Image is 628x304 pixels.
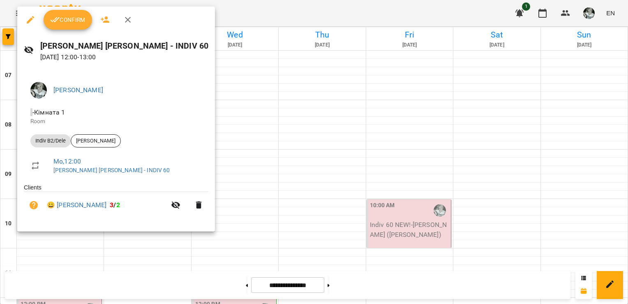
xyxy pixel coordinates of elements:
img: b75cef4f264af7a34768568bb4385639.jpg [30,82,47,98]
p: [DATE] 12:00 - 13:00 [40,52,209,62]
span: - Кімната 1 [30,108,67,116]
a: [PERSON_NAME] [53,86,103,94]
span: Indiv B2/Dele [30,137,71,145]
span: 3 [110,201,113,209]
ul: Clients [24,183,208,222]
a: 😀 [PERSON_NAME] [47,200,106,210]
p: Room [30,117,202,126]
div: [PERSON_NAME] [71,134,121,147]
button: Unpaid. Bill the attendance? [24,195,44,215]
a: [PERSON_NAME] [PERSON_NAME] - INDIV 60 [53,167,170,173]
b: / [110,201,120,209]
h6: [PERSON_NAME] [PERSON_NAME] - INDIV 60 [40,40,209,52]
span: 2 [116,201,120,209]
a: Mo , 12:00 [53,157,81,165]
button: Confirm [44,10,92,30]
span: [PERSON_NAME] [71,137,120,145]
span: Confirm [50,15,85,25]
